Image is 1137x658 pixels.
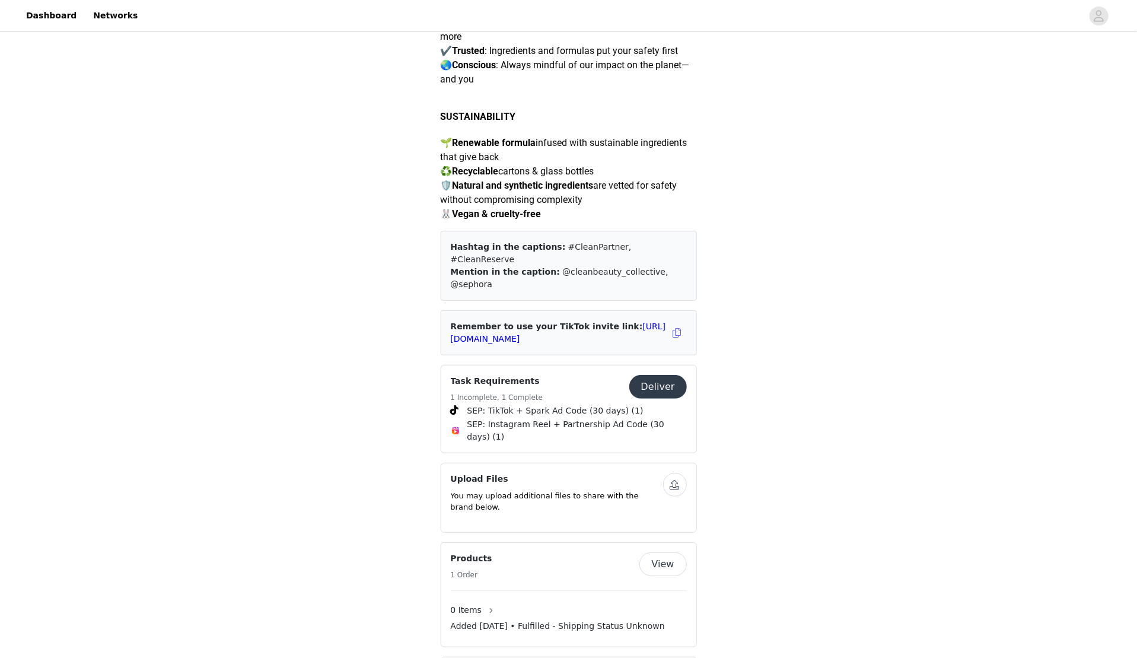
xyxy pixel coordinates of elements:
[453,137,536,148] strong: Renewable formula
[451,490,663,513] p: You may upload additional files to share with the brand below.
[441,180,677,205] span: 🛡️ are vetted for safety without compromising complexity
[86,2,145,29] a: Networks
[453,45,485,56] strong: Trusted
[451,570,492,580] h5: 1 Order
[1079,618,1107,646] iframe: Intercom live chat
[441,111,516,122] strong: SUSTAINABILITY
[441,45,679,56] span: ✔️ : Ingredients and formulas put your safety first
[441,542,697,647] div: Products
[441,137,553,148] span: 🌱 infu
[441,365,697,453] div: Task Requirements
[451,267,560,276] span: Mention in the caption:
[441,166,594,177] span: ♻️ cartons & glass bottles
[453,166,499,177] strong: Recyclable
[453,180,594,191] strong: Natural and synthetic ingredients
[1093,7,1104,26] div: avatar
[451,242,566,252] span: Hashtag in the captions:
[629,375,687,399] button: Deliver
[467,418,687,443] span: SEP: Instagram Reel + Partnership Ad Code (30 days) (1)
[441,59,690,85] span: 🌏 : Always mindful of our impact on the planet—and you
[441,137,687,163] span: sed with sustainable ingredients that give back
[453,208,542,220] strong: Vegan & cruelty-free
[451,267,668,289] span: @cleanbeauty_collective, @sephora
[451,552,492,565] h4: Products
[451,242,632,264] span: #CleanPartner, #CleanReserve
[451,426,460,436] img: Instagram Reels Icon
[451,375,543,387] h4: Task Requirements
[453,59,496,71] strong: Conscious
[639,552,687,576] button: View
[19,2,84,29] a: Dashboard
[451,322,666,344] a: [URL][DOMAIN_NAME]
[441,208,542,220] span: 🐰
[451,322,666,344] span: Remember to use your TikTok invite link:
[451,620,665,632] span: Added [DATE] • Fulfilled - Shipping Status Unknown
[467,405,644,417] span: SEP: TikTok + Spark Ad Code (30 days) (1)
[451,604,482,616] span: 0 Items
[451,473,663,485] h4: Upload Files
[451,392,543,403] h5: 1 Incomplete, 1 Complete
